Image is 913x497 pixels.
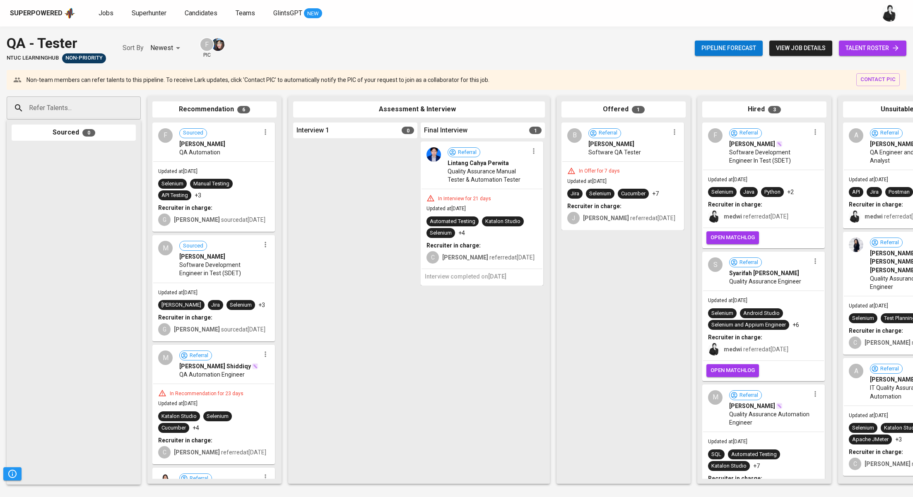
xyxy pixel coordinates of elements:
span: Syarifah [PERSON_NAME] [729,269,799,277]
span: Pipeline forecast [701,43,756,53]
span: Software QA Tester [588,148,641,156]
span: Lintang Cahya Perwita [448,159,509,167]
span: Jobs [99,9,113,17]
p: +2 [787,188,794,196]
span: Sourced [180,242,207,250]
span: Updated at [DATE] [708,298,747,303]
span: Referral [736,259,761,267]
b: medwi [724,213,742,220]
span: [PERSON_NAME] [729,140,775,148]
img: medwi@glints.com [708,343,720,355]
p: +7 [753,462,760,470]
b: [PERSON_NAME] [442,254,488,261]
span: open matchlog [711,366,755,375]
span: GlintsGPT [273,9,302,17]
span: Final Interview [424,126,467,135]
div: Selenium [852,315,874,322]
div: In Interview for 21 days [435,195,494,202]
b: medwi [865,213,883,220]
span: referred at [DATE] [724,346,788,353]
div: Offered [561,101,686,118]
div: Jira [211,301,220,309]
div: Hired [702,101,826,118]
img: magic_wand.svg [252,363,258,370]
div: Selenium [852,424,874,432]
div: M [158,241,173,255]
a: Superpoweredapp logo [10,7,75,19]
b: Recruiter in charge: [158,204,212,211]
span: Referral [186,352,212,360]
div: Selenium [430,229,452,237]
span: Superhunter [132,9,166,17]
div: Superpowered [10,9,63,18]
button: Pipeline forecast [695,41,763,56]
span: Non-Priority [62,54,106,62]
b: [PERSON_NAME] [865,339,911,346]
button: Open [136,107,138,109]
span: QA Automation [179,148,220,156]
span: Referral [736,391,761,399]
button: open matchlog [706,231,759,244]
div: Selenium and Appium Engineer [711,321,786,329]
div: C [158,446,171,459]
b: [PERSON_NAME] [583,215,629,221]
button: contact pic [856,73,900,86]
div: Cucumber [621,190,646,198]
span: referred at [DATE] [583,215,675,221]
b: Recruiter in charge: [158,437,212,444]
div: API [852,188,860,196]
div: pic [200,37,214,59]
p: Non-team members can refer talents to this pipeline. To receive Lark updates, click 'Contact PIC'... [26,76,489,84]
div: Assessment & Interview [293,101,545,118]
div: G [158,323,171,336]
span: Candidates [185,9,217,17]
img: diazagista@glints.com [212,38,224,51]
div: Jira [571,190,579,198]
span: QA Automation Engineer [179,370,245,379]
span: contact pic [860,75,896,84]
div: Apache JMeter [852,436,889,444]
div: F [708,128,723,143]
img: magic_wand.svg [776,141,783,147]
b: Recruiter in charge: [849,327,903,334]
img: app logo [64,7,75,19]
div: QA - Tester [7,33,106,53]
div: C [849,336,861,349]
b: Recruiter in charge: [708,475,762,482]
a: Jobs [99,8,115,19]
b: medwi [724,346,742,353]
span: [PERSON_NAME] [588,140,634,148]
img: 41e58975283a6a24b136cbec05c21abf.jpg [849,238,863,252]
span: Updated at [DATE] [567,178,607,184]
span: referred at [DATE] [174,449,266,456]
div: G [158,214,171,226]
span: talent roster [846,43,900,53]
span: Referral [877,239,902,247]
span: Referral [736,129,761,137]
span: Quality Assurance Manual Tester & Automation Tester [448,167,528,184]
div: Android Studio [743,310,780,317]
span: referred at [DATE] [724,213,788,220]
p: +3 [258,301,265,309]
span: Updated at [DATE] [708,177,747,182]
span: view job details [776,43,826,53]
b: Recruiter in charge: [158,314,212,321]
a: Candidates [185,8,219,19]
p: +4 [458,229,465,237]
div: In Offer for 7 days [576,168,623,175]
a: talent roster [839,41,906,56]
img: 8c676729b09744086c57122dec807d2d.jpg [158,473,173,488]
span: Quality Assurance Engineer [729,277,801,286]
b: [PERSON_NAME] [174,449,220,456]
div: C [426,251,439,264]
div: Selenium [711,188,733,196]
span: 0 [402,127,414,134]
b: Recruiter in charge: [849,201,903,208]
b: Recruiter in charge: [426,242,481,249]
span: Teams [236,9,255,17]
span: 3 [768,106,781,113]
h6: Interview completed on [425,272,539,281]
p: Newest [150,43,173,53]
span: Updated at [DATE] [158,168,198,174]
span: Referral [877,365,902,373]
